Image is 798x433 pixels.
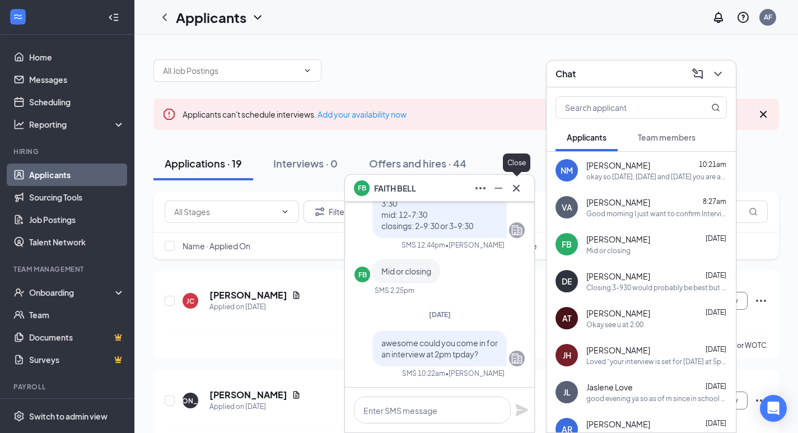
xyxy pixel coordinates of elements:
[13,287,25,298] svg: UserCheck
[562,276,572,287] div: DE
[757,108,770,121] svg: Cross
[586,344,650,356] span: [PERSON_NAME]
[586,357,727,366] div: Loved “your interview is set for [DATE] at 5pm.”
[313,205,326,218] svg: Filter
[13,119,25,130] svg: Analysis
[561,165,573,176] div: NM
[292,390,301,399] svg: Document
[29,119,125,130] div: Reporting
[586,246,631,255] div: Mid or closing
[29,326,125,348] a: DocumentsCrown
[562,239,572,250] div: FB
[510,352,524,365] svg: Company
[703,197,726,206] span: 8:27am
[706,271,726,280] span: [DATE]
[706,382,726,390] span: [DATE]
[13,411,25,422] svg: Settings
[29,304,125,326] a: Team
[510,224,524,237] svg: Company
[709,65,727,83] button: ChevronDown
[165,156,242,170] div: Applications · 19
[374,182,416,194] span: FAITH BELL
[13,147,123,156] div: Hiring
[29,348,125,371] a: SurveysCrown
[638,132,696,142] span: Team members
[711,67,725,81] svg: ChevronDown
[586,283,727,292] div: Closing 3-930 would probably be best but I don't get out of school till about 330 meaning I get h...
[29,186,125,208] a: Sourcing Tools
[445,240,505,250] span: • [PERSON_NAME]
[429,310,451,319] span: [DATE]
[586,234,650,245] span: [PERSON_NAME]
[711,103,720,112] svg: MagnifyingGlass
[29,231,125,253] a: Talent Network
[13,264,123,274] div: Team Management
[209,389,287,401] h5: [PERSON_NAME]
[556,97,689,118] input: Search applicant
[507,179,525,197] button: Cross
[689,65,707,83] button: ComposeMessage
[754,294,768,308] svg: Ellipses
[29,91,125,113] a: Scheduling
[162,396,220,406] div: [PERSON_NAME]
[251,11,264,24] svg: ChevronDown
[515,403,529,417] svg: Plane
[586,160,650,171] span: [PERSON_NAME]
[586,197,650,208] span: [PERSON_NAME]
[712,11,725,24] svg: Notifications
[472,179,489,197] button: Ellipses
[292,291,301,300] svg: Document
[29,46,125,68] a: Home
[586,271,650,282] span: [PERSON_NAME]
[369,156,466,170] div: Offers and hires · 44
[174,206,276,218] input: All Stages
[586,418,650,430] span: [PERSON_NAME]
[706,419,726,427] span: [DATE]
[764,12,772,22] div: AF
[162,108,176,121] svg: Error
[402,240,445,250] div: SMS 12:44pm
[183,109,407,119] span: Applicants can't schedule interviews.
[736,11,750,24] svg: QuestionInfo
[474,181,487,195] svg: Ellipses
[586,381,633,393] span: Jaslene Love
[163,64,298,77] input: All Job Postings
[209,401,301,412] div: Applied on [DATE]
[706,345,726,353] span: [DATE]
[281,207,290,216] svg: ChevronDown
[503,153,530,172] div: Close
[318,109,407,119] a: Add your availability now
[510,181,523,195] svg: Cross
[586,172,727,181] div: okay so [DATE], [DATE] and [DATE] you are available to work 12-cl?
[29,411,108,422] div: Switch to admin view
[445,369,505,378] span: • [PERSON_NAME]
[754,394,768,407] svg: Ellipses
[706,234,726,243] span: [DATE]
[183,240,250,252] span: Name · Applied On
[402,369,445,378] div: SMS 10:22am
[691,67,704,81] svg: ComposeMessage
[489,179,507,197] button: Minimize
[358,270,367,280] div: FB
[556,68,576,80] h3: Chat
[209,289,287,301] h5: [PERSON_NAME]
[176,8,246,27] h1: Applicants
[760,395,787,422] div: Open Intercom Messenger
[749,207,758,216] svg: MagnifyingGlass
[562,202,572,213] div: VA
[303,66,312,75] svg: ChevronDown
[381,338,498,359] span: awesome could you come in for an interview at 2pm tpday?
[563,350,571,361] div: JH
[29,68,125,91] a: Messages
[186,296,194,306] div: JC
[29,164,125,186] a: Applicants
[108,12,119,23] svg: Collapse
[706,308,726,316] span: [DATE]
[29,208,125,231] a: Job Postings
[586,209,727,218] div: Good morning I just want to confirm Interview [DATE] at 3?
[12,11,24,22] svg: WorkstreamLogo
[492,181,505,195] svg: Minimize
[158,11,171,24] svg: ChevronLeft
